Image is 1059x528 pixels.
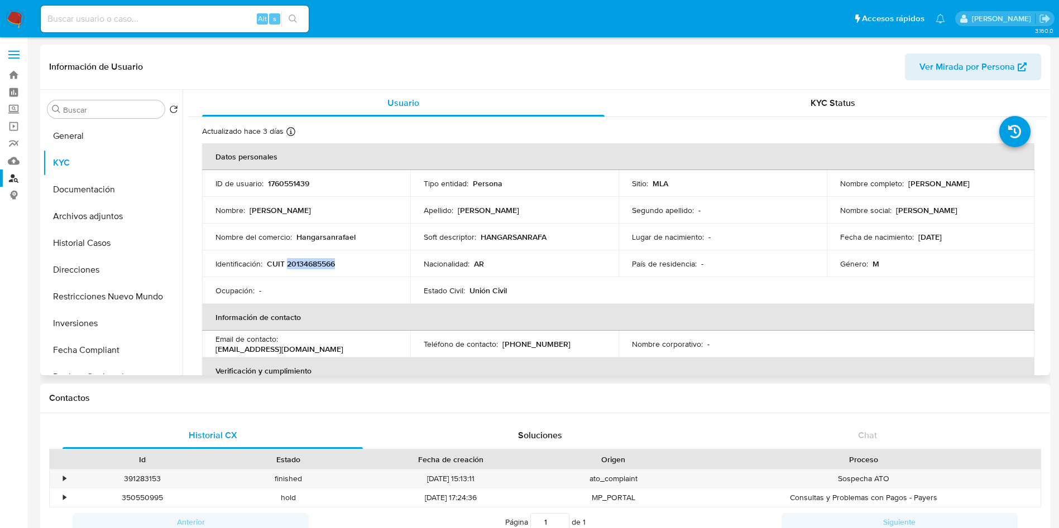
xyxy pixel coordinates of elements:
[63,473,66,484] div: •
[518,429,562,442] span: Soluciones
[840,205,892,215] p: Nombre social :
[259,285,261,296] p: -
[548,454,679,465] div: Origen
[653,178,668,188] p: MLA
[202,304,1034,331] th: Información de contacto
[215,205,245,215] p: Nombre :
[43,203,183,230] button: Archivos adjuntos
[687,469,1041,488] div: Sospecha ATO
[63,105,160,115] input: Buscar
[387,96,419,109] span: Usuario
[424,232,476,242] p: Soft descriptor :
[296,232,356,242] p: Hangarsanrafael
[424,205,453,215] p: Apellido :
[469,285,507,296] p: Unión Civil
[896,205,957,215] p: [PERSON_NAME]
[972,13,1035,24] p: mariaeugenia.sanchez@mercadolibre.com
[502,339,571,349] p: [PHONE_NUMBER]
[370,454,533,465] div: Fecha de creación
[43,149,183,176] button: KYC
[69,469,215,488] div: 391283153
[362,488,540,507] div: [DATE] 17:24:36
[919,54,1015,80] span: Ver Mirada por Persona
[858,429,877,442] span: Chat
[77,454,208,465] div: Id
[811,96,855,109] span: KYC Status
[215,344,343,354] p: [EMAIL_ADDRESS][DOMAIN_NAME]
[424,178,468,188] p: Tipo entidad :
[273,13,276,24] span: s
[707,339,710,349] p: -
[189,429,237,442] span: Historial CX
[258,13,267,24] span: Alt
[202,126,284,137] p: Actualizado hace 3 días
[215,488,362,507] div: hold
[223,454,354,465] div: Estado
[481,232,547,242] p: HANGARSANRAFA
[473,178,502,188] p: Persona
[49,61,143,72] h1: Información de Usuario
[632,205,694,215] p: Segundo apellido :
[202,143,1034,170] th: Datos personales
[43,337,183,364] button: Fecha Compliant
[43,364,183,390] button: Devices Geolocation
[474,259,484,269] p: AR
[873,259,879,269] p: M
[458,205,519,215] p: [PERSON_NAME]
[43,283,183,310] button: Restricciones Nuevo Mundo
[268,178,309,188] p: 1760551439
[632,232,704,242] p: Lugar de nacimiento :
[1039,13,1051,25] a: Salir
[49,393,1041,404] h1: Contactos
[583,516,586,527] span: 1
[540,469,687,488] div: ato_complaint
[908,178,970,188] p: [PERSON_NAME]
[632,339,703,349] p: Nombre corporativo :
[936,14,945,23] a: Notificaciones
[540,488,687,507] div: MP_PORTAL
[169,105,178,117] button: Volver al orden por defecto
[905,54,1041,80] button: Ver Mirada por Persona
[215,469,362,488] div: finished
[840,259,868,269] p: Género :
[63,492,66,503] div: •
[43,256,183,283] button: Direcciones
[687,488,1041,507] div: Consultas y Problemas con Pagos - Payers
[281,11,304,27] button: search-icon
[52,105,61,114] button: Buscar
[698,205,701,215] p: -
[424,259,469,269] p: Nacionalidad :
[708,232,711,242] p: -
[41,12,309,26] input: Buscar usuario o caso...
[694,454,1033,465] div: Proceso
[43,310,183,337] button: Inversiones
[424,285,465,296] p: Estado Civil :
[215,285,255,296] p: Ocupación :
[862,13,924,25] span: Accesos rápidos
[840,178,904,188] p: Nombre completo :
[215,178,263,188] p: ID de usuario :
[215,259,262,269] p: Identificación :
[701,259,703,269] p: -
[632,178,648,188] p: Sitio :
[267,259,335,269] p: CUIT 20134685566
[43,123,183,149] button: General
[43,176,183,203] button: Documentación
[69,488,215,507] div: 350550995
[918,232,942,242] p: [DATE]
[840,232,914,242] p: Fecha de nacimiento :
[632,259,697,269] p: País de residencia :
[250,205,311,215] p: [PERSON_NAME]
[43,230,183,256] button: Historial Casos
[202,357,1034,384] th: Verificación y cumplimiento
[215,334,278,344] p: Email de contacto :
[424,339,498,349] p: Teléfono de contacto :
[215,232,292,242] p: Nombre del comercio :
[362,469,540,488] div: [DATE] 15:13:11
